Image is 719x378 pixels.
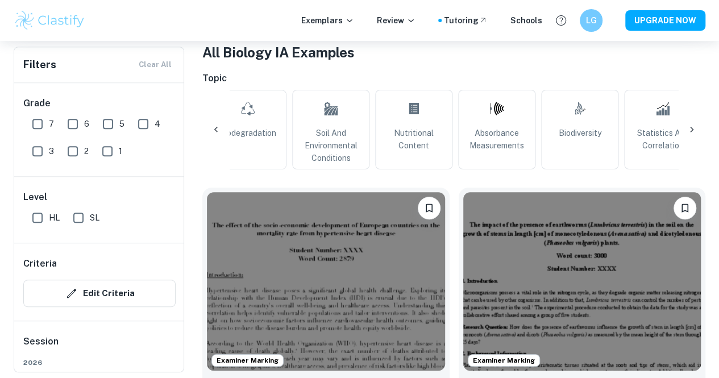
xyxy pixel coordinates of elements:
span: Absorbance Measurements [463,127,530,152]
span: HL [49,211,60,224]
h6: Grade [23,97,176,110]
span: 5 [119,118,124,130]
span: Biodegradation [219,127,276,139]
button: Bookmark [674,197,696,219]
h1: All Biology IA Examples [202,42,705,63]
span: 7 [49,118,54,130]
span: Nutritional Content [380,127,447,152]
button: Help and Feedback [551,11,571,30]
img: Biology IA example thumbnail: What is the effect of the socio-economic [207,192,445,371]
span: 2026 [23,358,176,368]
a: Tutoring [444,14,488,27]
span: 3 [49,145,54,157]
h6: Level [23,190,176,204]
span: SL [90,211,99,224]
span: Examiner Marking [468,355,539,365]
span: 6 [84,118,89,130]
span: Examiner Marking [212,355,283,365]
h6: Criteria [23,257,57,271]
span: 2 [84,145,89,157]
h6: Filters [23,57,56,73]
span: Biodiversity [559,127,601,139]
span: 4 [155,118,160,130]
img: Clastify logo [14,9,86,32]
span: Statistics and Correlation [629,127,696,152]
span: Soil and Environmental Conditions [297,127,364,164]
button: Bookmark [418,197,440,219]
button: Edit Criteria [23,280,176,307]
p: Exemplars [301,14,354,27]
img: Biology IA example thumbnail: How does the presence of earthworms infl [463,192,701,371]
a: Schools [510,14,542,27]
h6: Session [23,335,176,358]
button: UPGRADE NOW [625,10,705,31]
button: LG [580,9,602,32]
h6: LG [585,14,598,27]
span: 1 [119,145,122,157]
p: Review [377,14,415,27]
h6: Topic [202,72,705,85]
